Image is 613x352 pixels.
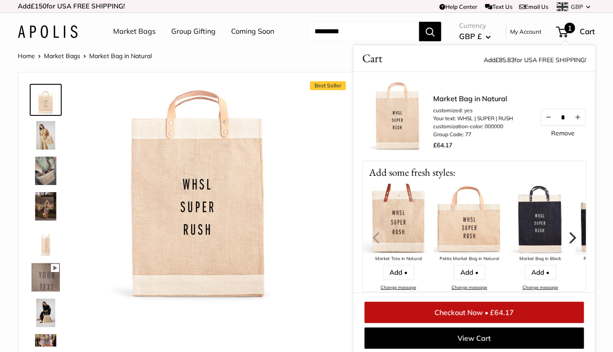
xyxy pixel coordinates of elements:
[89,86,308,305] img: customizer-prod
[571,3,583,10] span: GBP
[362,50,382,67] span: Cart
[440,3,477,10] a: Help Center
[454,265,485,280] a: Add •
[171,25,216,38] a: Group Gifting
[18,25,78,38] img: Apolis
[565,23,575,33] span: 1
[31,121,60,150] img: Market Bag in Natural
[365,328,584,349] a: View Cart
[310,81,346,90] span: Best Seller
[433,93,513,104] a: Market Bag in Natural
[580,27,595,36] span: Cart
[459,20,491,32] span: Currency
[113,25,156,38] a: Market Bags
[18,52,35,60] a: Home
[433,131,513,138] li: Group Code: 77
[31,2,47,10] span: £150
[485,3,512,10] a: Text Us
[551,130,575,136] a: Remove
[231,25,274,38] a: Coming Soon
[31,299,60,327] img: Market Bag in Natural
[31,192,60,221] img: Market Bag in Natural
[433,141,452,149] span: £64.17
[31,263,60,292] img: Market Bag in Natural
[30,190,62,222] a: Market Bag in Natural
[433,107,513,115] li: customized: yes
[381,285,416,290] a: Change message
[44,52,80,60] a: Market Bags
[541,109,556,125] button: Decrease quantity by 1
[30,155,62,187] a: Market Bag in Natural
[433,115,513,123] li: Your text: WHSL | SUPER | RUSH
[570,109,585,125] button: Increase quantity by 1
[556,113,570,121] input: Quantity
[30,119,62,151] a: Market Bag in Natural
[523,285,558,290] a: Change message
[525,265,556,280] a: Add •
[30,261,62,293] a: Market Bag in Natural
[433,123,513,131] li: customization-color: 000000
[419,22,441,41] button: Search
[30,297,62,329] a: Market Bag in Natural
[510,26,542,37] a: My Account
[459,29,491,44] button: GBP £
[30,226,62,258] a: description_13" wide, 18" high, 8" deep; handles: 3.5"
[519,3,549,10] a: Email Us
[363,255,434,263] div: Market Tote in Natural
[562,228,582,248] button: Next
[495,56,515,64] span: £85.83
[365,302,584,323] a: Checkout Now • £64.17
[31,86,60,114] img: Market Bag in Natural
[434,255,505,263] div: Petite Market Bag in Natural
[89,52,152,60] span: Market Bag in Natural
[31,228,60,256] img: description_13" wide, 18" high, 8" deep; handles: 3.5"
[484,56,586,64] span: Add for USA FREE SHIPPING!
[31,157,60,185] img: Market Bag in Natural
[452,285,487,290] a: Change message
[307,22,419,41] input: Search...
[363,161,586,184] p: Add some fresh styles:
[459,32,482,41] span: GBP £
[30,84,62,116] a: Market Bag in Natural
[18,50,152,62] nav: Breadcrumb
[383,265,414,280] a: Add •
[505,255,576,263] div: Market Bag in Black
[557,24,595,39] a: 1 Cart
